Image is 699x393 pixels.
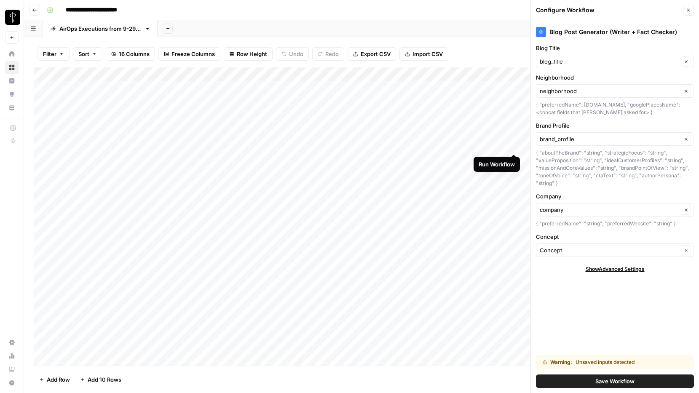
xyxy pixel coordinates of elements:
[47,375,70,384] span: Add Row
[586,265,645,273] span: Show Advanced Settings
[595,377,635,385] span: Save Workflow
[5,376,19,390] button: Help + Support
[5,47,19,61] a: Home
[78,50,89,58] span: Sort
[540,57,678,66] input: blog_title
[5,336,19,349] a: Settings
[5,61,19,74] a: Browse
[289,50,303,58] span: Undo
[73,47,102,61] button: Sort
[43,20,158,37] a: AirOps Executions from [DATE]
[540,135,678,143] input: brand_profile
[536,374,694,388] button: Save Workflow
[536,44,694,52] label: Blog Title
[75,373,126,386] button: Add 10 Rows
[37,47,70,61] button: Filter
[276,47,309,61] button: Undo
[224,47,273,61] button: Row Height
[5,10,20,25] img: LP Production Workloads Logo
[325,50,339,58] span: Redo
[5,88,19,101] a: Opportunities
[536,233,694,241] label: Concept
[237,50,267,58] span: Row Height
[88,375,121,384] span: Add 10 Rows
[5,101,19,115] a: Your Data
[540,206,678,214] input: company
[536,27,694,37] div: Blog Post Generator (Writer + Fact Checker)
[43,50,56,58] span: Filter
[5,74,19,88] a: Insights
[536,149,694,187] div: { "aboutTheBrand": "string", "strategicFocus": "string", "valueProposition": "string", "idealCust...
[536,220,694,227] div: { "preferredName": "string", "preferredWebsite": "string" }
[536,73,694,82] label: Neighborhood
[348,47,396,61] button: Export CSV
[5,7,19,28] button: Workspace: LP Production Workloads
[540,246,678,254] input: Concept
[59,24,141,33] div: AirOps Executions from [DATE]
[536,121,694,130] label: Brand Profile
[158,47,220,61] button: Freeze Columns
[5,363,19,376] a: Learning Hub
[34,373,75,386] button: Add Row
[312,47,344,61] button: Redo
[412,50,443,58] span: Import CSV
[536,101,694,116] div: { "preferredName": [DOMAIN_NAME], "googlePlacesName": <concat fields that [PERSON_NAME] asked for> }
[399,47,448,61] button: Import CSV
[119,50,150,58] span: 16 Columns
[106,47,155,61] button: 16 Columns
[171,50,215,58] span: Freeze Columns
[550,358,572,366] span: Warning:
[543,358,661,366] div: Unsaved inputs detected
[361,50,391,58] span: Export CSV
[536,192,694,201] label: Company
[479,160,515,168] div: Run Workflow
[540,87,678,95] input: neighborhood
[5,349,19,363] a: Usage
